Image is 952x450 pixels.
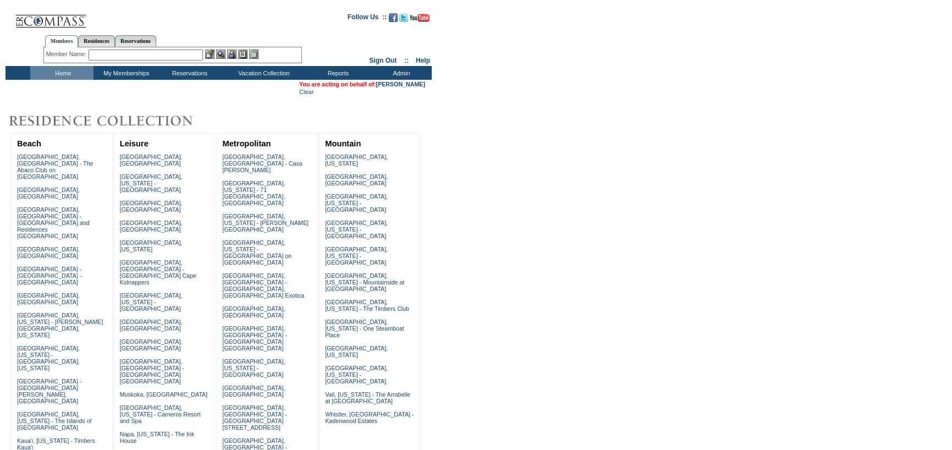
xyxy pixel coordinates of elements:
[222,385,285,398] a: [GEOGRAPHIC_DATA], [GEOGRAPHIC_DATA]
[120,358,184,385] a: [GEOGRAPHIC_DATA], [GEOGRAPHIC_DATA] - [GEOGRAPHIC_DATA] [GEOGRAPHIC_DATA]
[222,153,302,173] a: [GEOGRAPHIC_DATA], [GEOGRAPHIC_DATA] - Casa [PERSON_NAME]
[368,66,432,80] td: Admin
[222,139,271,148] a: Metropolitan
[15,6,86,28] img: Compass Home
[325,299,409,312] a: [GEOGRAPHIC_DATA], [US_STATE] - The Timbers Club
[120,338,183,352] a: [GEOGRAPHIC_DATA], [GEOGRAPHIC_DATA]
[17,312,103,338] a: [GEOGRAPHIC_DATA], [US_STATE] - [PERSON_NAME][GEOGRAPHIC_DATA], [US_STATE]
[222,272,304,299] a: [GEOGRAPHIC_DATA], [GEOGRAPHIC_DATA] - [GEOGRAPHIC_DATA], [GEOGRAPHIC_DATA] Exotica
[325,246,388,266] a: [GEOGRAPHIC_DATA], [US_STATE] - [GEOGRAPHIC_DATA]
[325,345,388,358] a: [GEOGRAPHIC_DATA], [US_STATE]
[222,180,285,206] a: [GEOGRAPHIC_DATA], [US_STATE] - 71 [GEOGRAPHIC_DATA], [GEOGRAPHIC_DATA]
[325,319,404,338] a: [GEOGRAPHIC_DATA], [US_STATE] - One Steamboat Place
[17,186,80,200] a: [GEOGRAPHIC_DATA], [GEOGRAPHIC_DATA]
[120,219,183,233] a: [GEOGRAPHIC_DATA], [GEOGRAPHIC_DATA]
[369,57,397,64] a: Sign Out
[416,57,430,64] a: Help
[120,239,183,253] a: [GEOGRAPHIC_DATA], [US_STATE]
[222,358,285,378] a: [GEOGRAPHIC_DATA], [US_STATE] - [GEOGRAPHIC_DATA]
[120,404,201,424] a: [GEOGRAPHIC_DATA], [US_STATE] - Carneros Resort and Spa
[376,81,425,87] a: [PERSON_NAME]
[325,391,410,404] a: Vail, [US_STATE] - The Arrabelle at [GEOGRAPHIC_DATA]
[227,50,236,59] img: Impersonate
[325,411,414,424] a: Whistler, [GEOGRAPHIC_DATA] - Kadenwood Estates
[399,17,408,23] a: Follow us on Twitter
[410,14,430,22] img: Subscribe to our YouTube Channel
[325,219,388,239] a: [GEOGRAPHIC_DATA], [US_STATE] - [GEOGRAPHIC_DATA]
[120,173,183,193] a: [GEOGRAPHIC_DATA], [US_STATE] - [GEOGRAPHIC_DATA]
[5,110,220,132] img: Destinations by Exclusive Resorts
[17,266,81,286] a: [GEOGRAPHIC_DATA] - [GEOGRAPHIC_DATA] - [GEOGRAPHIC_DATA]
[348,12,387,25] td: Follow Us ::
[120,139,148,148] a: Leisure
[222,239,291,266] a: [GEOGRAPHIC_DATA], [US_STATE] - [GEOGRAPHIC_DATA] on [GEOGRAPHIC_DATA]
[222,305,285,319] a: [GEOGRAPHIC_DATA], [GEOGRAPHIC_DATA]
[17,378,81,404] a: [GEOGRAPHIC_DATA] - [GEOGRAPHIC_DATA][PERSON_NAME], [GEOGRAPHIC_DATA]
[216,50,225,59] img: View
[222,213,309,233] a: [GEOGRAPHIC_DATA], [US_STATE] - [PERSON_NAME][GEOGRAPHIC_DATA]
[157,66,220,80] td: Reservations
[325,173,388,186] a: [GEOGRAPHIC_DATA], [GEOGRAPHIC_DATA]
[120,153,183,167] a: [GEOGRAPHIC_DATA], [GEOGRAPHIC_DATA]
[325,365,388,385] a: [GEOGRAPHIC_DATA], [US_STATE] - [GEOGRAPHIC_DATA]
[120,431,195,444] a: Napa, [US_STATE] - The Ink House
[238,50,247,59] img: Reservations
[205,50,214,59] img: b_edit.gif
[120,319,183,332] a: [GEOGRAPHIC_DATA], [GEOGRAPHIC_DATA]
[17,153,93,180] a: [GEOGRAPHIC_DATA], [GEOGRAPHIC_DATA] - The Abaco Club on [GEOGRAPHIC_DATA]
[325,193,388,213] a: [GEOGRAPHIC_DATA], [US_STATE] - [GEOGRAPHIC_DATA]
[30,66,93,80] td: Home
[120,292,183,312] a: [GEOGRAPHIC_DATA], [US_STATE] - [GEOGRAPHIC_DATA]
[325,153,388,167] a: [GEOGRAPHIC_DATA], [US_STATE]
[17,292,80,305] a: [GEOGRAPHIC_DATA], [GEOGRAPHIC_DATA]
[17,411,92,431] a: [GEOGRAPHIC_DATA], [US_STATE] - The Islands of [GEOGRAPHIC_DATA]
[220,66,305,80] td: Vacation Collection
[93,66,157,80] td: My Memberships
[222,325,287,352] a: [GEOGRAPHIC_DATA], [GEOGRAPHIC_DATA] - [GEOGRAPHIC_DATA] [GEOGRAPHIC_DATA]
[299,81,425,87] span: You are acting on behalf of:
[305,66,368,80] td: Reports
[45,35,79,47] a: Members
[46,50,89,59] div: Member Name:
[17,345,80,371] a: [GEOGRAPHIC_DATA], [US_STATE] - [GEOGRAPHIC_DATA], [US_STATE]
[17,206,90,239] a: [GEOGRAPHIC_DATA], [GEOGRAPHIC_DATA] - [GEOGRAPHIC_DATA] and Residences [GEOGRAPHIC_DATA]
[78,35,115,47] a: Residences
[299,89,313,95] a: Clear
[404,57,409,64] span: ::
[17,139,41,148] a: Beach
[249,50,258,59] img: b_calculator.gif
[120,391,207,398] a: Muskoka, [GEOGRAPHIC_DATA]
[389,13,398,22] img: Become our fan on Facebook
[325,139,361,148] a: Mountain
[399,13,408,22] img: Follow us on Twitter
[120,200,183,213] a: [GEOGRAPHIC_DATA], [GEOGRAPHIC_DATA]
[115,35,156,47] a: Reservations
[120,259,196,286] a: [GEOGRAPHIC_DATA], [GEOGRAPHIC_DATA] - [GEOGRAPHIC_DATA] Cape Kidnappers
[222,404,287,431] a: [GEOGRAPHIC_DATA], [GEOGRAPHIC_DATA] - [GEOGRAPHIC_DATA][STREET_ADDRESS]
[389,17,398,23] a: Become our fan on Facebook
[325,272,404,292] a: [GEOGRAPHIC_DATA], [US_STATE] - Mountainside at [GEOGRAPHIC_DATA]
[410,17,430,23] a: Subscribe to our YouTube Channel
[17,246,80,259] a: [GEOGRAPHIC_DATA], [GEOGRAPHIC_DATA]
